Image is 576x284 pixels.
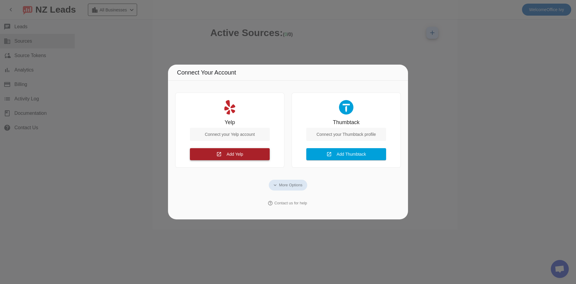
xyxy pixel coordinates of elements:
button: Add Yelp [190,148,270,160]
button: Add Thumbtack [306,148,386,160]
div: Yelp [225,119,235,125]
div: Connect your Thumbtack profile [306,128,386,141]
button: More Options [269,180,307,191]
mat-icon: open_in_new [326,151,332,157]
img: Yelp [223,100,237,115]
div: Thumbtack [333,119,359,125]
mat-icon: open_in_new [216,151,222,157]
span: Add Thumbtack [337,152,366,157]
mat-icon: help_outline [268,200,273,206]
span: Add Yelp [226,152,243,157]
button: Contact us for help [264,198,312,209]
span: More Options [279,182,302,188]
div: Connect your Yelp account [190,128,270,141]
img: Thumbtack [339,100,353,115]
span: Contact us for help [274,200,307,206]
span: Connect Your Account [177,68,236,77]
mat-icon: expand_more [272,182,278,188]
